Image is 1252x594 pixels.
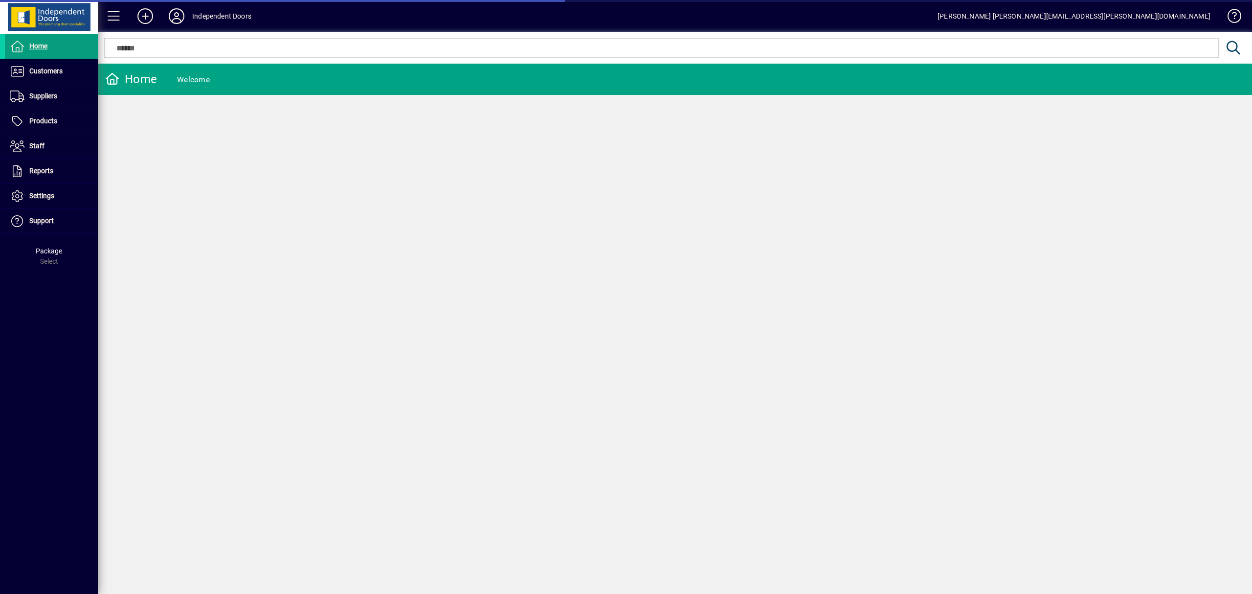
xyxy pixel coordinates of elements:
[29,117,57,125] span: Products
[130,7,161,25] button: Add
[5,184,98,208] a: Settings
[5,209,98,233] a: Support
[29,92,57,100] span: Suppliers
[29,42,47,50] span: Home
[5,134,98,159] a: Staff
[5,109,98,134] a: Products
[177,72,210,88] div: Welcome
[1220,2,1240,34] a: Knowledge Base
[161,7,192,25] button: Profile
[29,192,54,200] span: Settings
[105,71,157,87] div: Home
[36,247,62,255] span: Package
[192,8,251,24] div: Independent Doors
[29,142,45,150] span: Staff
[29,217,54,225] span: Support
[938,8,1210,24] div: [PERSON_NAME] [PERSON_NAME][EMAIL_ADDRESS][PERSON_NAME][DOMAIN_NAME]
[5,84,98,109] a: Suppliers
[29,167,53,175] span: Reports
[29,67,63,75] span: Customers
[5,59,98,84] a: Customers
[5,159,98,183] a: Reports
